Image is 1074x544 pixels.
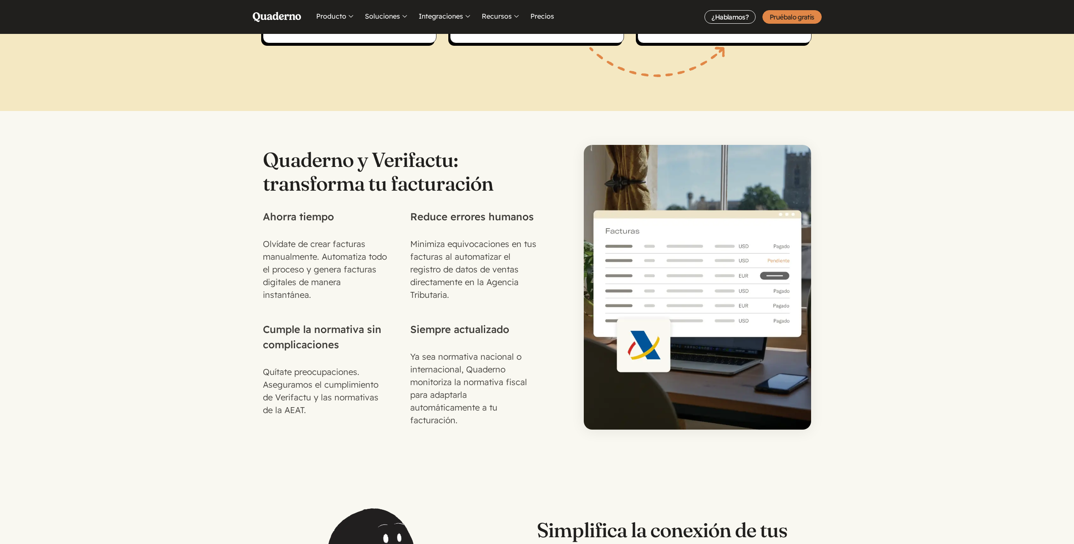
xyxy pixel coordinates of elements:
[410,350,537,427] div: Ya sea normativa nacional o internacional, Quaderno monitoriza la normativa fiscal para adaptarla...
[584,145,812,430] img: Illustration of Agencia Tributaria invoicing
[410,209,537,224] h3: Reduce errores humanos
[263,209,390,224] h3: Ahorra tiempo
[263,366,390,416] div: Quítate preocupaciones. Aseguramos el cumplimiento de Verifactu y las normativas de la AEAT.
[704,10,756,24] a: ¿Hablamos?
[263,148,537,195] h2: Quaderno y Verifactu: transforma tu facturación
[762,10,821,24] a: Pruébalo gratis
[263,238,390,301] div: Olvídate de crear facturas manualmente. Automatiza todo el proceso y genera facturas digitales de...
[263,322,390,352] h3: Cumple la normativa sin complicaciones
[410,238,537,301] div: Minimiza equivocaciones en tus facturas al automatizar el registro de datos de ventas directament...
[410,322,537,337] h3: Siempre actualizado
